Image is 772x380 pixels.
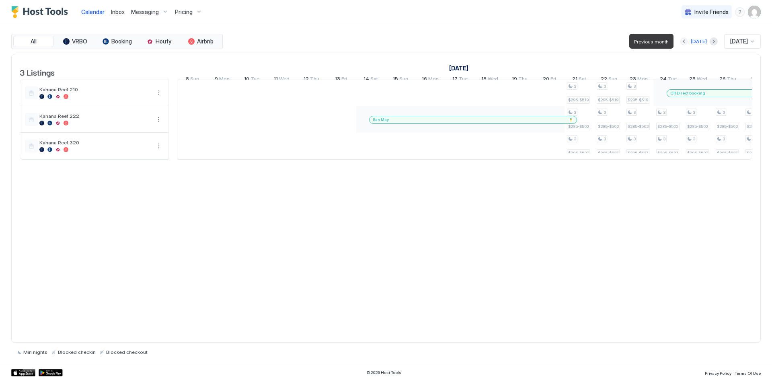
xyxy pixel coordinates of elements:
[690,37,708,46] button: [DATE]
[630,76,636,84] span: 23
[518,76,528,84] span: Thu
[660,76,667,84] span: 24
[628,97,648,103] span: $295-$519
[139,36,179,47] button: Houfy
[39,140,150,146] span: Kahana Reef 320
[687,150,708,156] span: $305-$537
[604,110,606,115] span: 3
[39,113,150,119] span: Kahana Reef 222
[156,38,171,45] span: Houfy
[391,74,410,86] a: March 15, 2026
[399,76,408,84] span: Sun
[735,371,761,376] span: Terms Of Use
[510,74,530,86] a: March 19, 2026
[694,8,729,16] span: Invite Friends
[705,371,731,376] span: Privacy Policy
[747,124,768,129] span: $285-$502
[568,150,589,156] span: $305-$537
[450,74,470,86] a: March 17, 2026
[39,86,150,92] span: Kahana Reef 210
[748,6,761,18] div: User profile
[668,76,677,84] span: Tue
[111,8,125,16] a: Inbox
[574,84,576,89] span: 3
[55,36,95,47] button: VRBO
[634,39,669,45] span: Previous month
[481,76,487,84] span: 18
[697,76,707,84] span: Wed
[154,88,163,98] div: menu
[274,76,278,84] span: 11
[568,97,589,103] span: $295-$519
[541,74,558,86] a: March 20, 2026
[574,110,576,115] span: 3
[550,76,556,84] span: Fri
[633,84,636,89] span: 3
[693,110,695,115] span: 3
[213,74,232,86] a: March 9, 2026
[11,369,35,376] div: App Store
[420,74,441,86] a: March 16, 2026
[11,34,223,49] div: tab-group
[272,74,292,86] a: March 11, 2026
[333,74,349,86] a: March 13, 2026
[601,76,607,84] span: 22
[81,8,105,16] a: Calendar
[670,90,705,96] span: CR Direct booking
[422,76,427,84] span: 16
[184,74,201,86] a: March 8, 2026
[488,76,498,84] span: Wed
[663,136,665,142] span: 3
[628,124,649,129] span: $285-$502
[689,76,696,84] span: 25
[20,66,55,78] span: 3 Listings
[58,349,96,355] span: Blocked checkin
[341,76,347,84] span: Fri
[81,8,105,15] span: Calendar
[663,110,665,115] span: 3
[131,8,159,16] span: Messaging
[242,74,261,86] a: March 10, 2026
[735,7,745,17] div: menu
[31,38,37,45] span: All
[447,62,470,74] a: March 1, 2026
[570,74,588,86] a: March 21, 2026
[598,97,618,103] span: $295-$519
[154,115,163,124] div: menu
[244,76,249,84] span: 10
[154,88,163,98] button: More options
[361,74,380,86] a: March 14, 2026
[598,150,618,156] span: $305-$537
[452,76,458,84] span: 17
[727,76,736,84] span: Thu
[39,369,63,376] a: Google Play Store
[175,8,193,16] span: Pricing
[604,136,606,142] span: 3
[11,6,72,18] div: Host Tools Logo
[154,141,163,151] button: More options
[370,76,378,84] span: Sat
[568,124,589,129] span: $285-$502
[366,370,401,375] span: © 2025 Host Tools
[633,136,636,142] span: 3
[749,74,766,86] a: March 27, 2026
[608,76,617,84] span: Sun
[735,368,761,377] a: Terms Of Use
[599,74,619,86] a: March 22, 2026
[111,38,132,45] span: Booking
[111,8,125,15] span: Inbox
[628,150,648,156] span: $305-$537
[512,76,517,84] span: 19
[717,150,737,156] span: $305-$537
[310,76,319,84] span: Thu
[190,76,199,84] span: Sun
[363,76,369,84] span: 14
[250,76,259,84] span: Tue
[574,136,576,142] span: 3
[719,76,726,84] span: 26
[680,37,688,45] button: Previous month
[304,76,309,84] span: 12
[717,124,738,129] span: $285-$502
[72,38,87,45] span: VRBO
